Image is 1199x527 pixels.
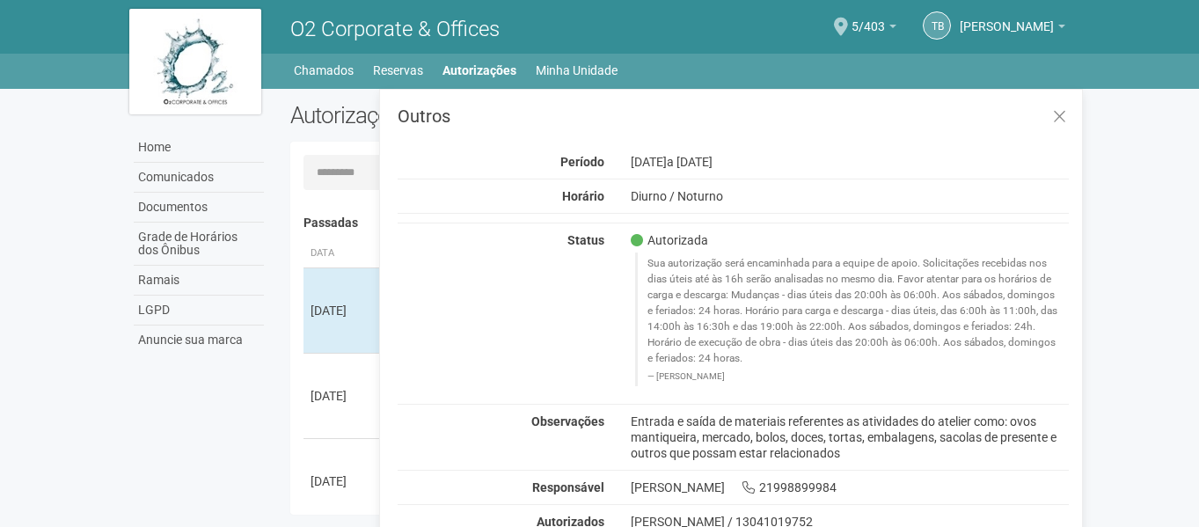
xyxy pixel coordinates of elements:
[852,22,896,36] a: 5/403
[311,387,376,405] div: [DATE]
[560,155,604,169] strong: Período
[960,3,1054,33] span: Tatiana Buxbaum Grecco
[618,154,1083,170] div: [DATE]
[647,370,1060,383] footer: [PERSON_NAME]
[960,22,1065,36] a: [PERSON_NAME]
[134,133,264,163] a: Home
[667,155,713,169] span: a [DATE]
[536,58,618,83] a: Minha Unidade
[852,3,885,33] span: 5/403
[294,58,354,83] a: Chamados
[290,102,667,128] h2: Autorizações
[134,193,264,223] a: Documentos
[923,11,951,40] a: TB
[303,239,383,268] th: Data
[531,414,604,428] strong: Observações
[290,17,500,41] span: O2 Corporate & Offices
[303,216,1057,230] h4: Passadas
[311,472,376,490] div: [DATE]
[442,58,516,83] a: Autorizações
[134,326,264,355] a: Anuncie sua marca
[134,163,264,193] a: Comunicados
[618,188,1083,204] div: Diurno / Noturno
[562,189,604,203] strong: Horário
[618,414,1083,461] div: Entrada e saída de materiais referentes as atividades do atelier como: ovos mantiqueira, mercado,...
[311,302,376,319] div: [DATE]
[631,232,708,248] span: Autorizada
[134,266,264,296] a: Ramais
[618,479,1083,495] div: [PERSON_NAME] 21998899984
[635,253,1070,385] blockquote: Sua autorização será encaminhada para a equipe de apoio. Solicitações recebidas nos dias úteis at...
[373,58,423,83] a: Reservas
[129,9,261,114] img: logo.jpg
[567,233,604,247] strong: Status
[134,223,264,266] a: Grade de Horários dos Ônibus
[134,296,264,326] a: LGPD
[532,480,604,494] strong: Responsável
[398,107,1069,125] h3: Outros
